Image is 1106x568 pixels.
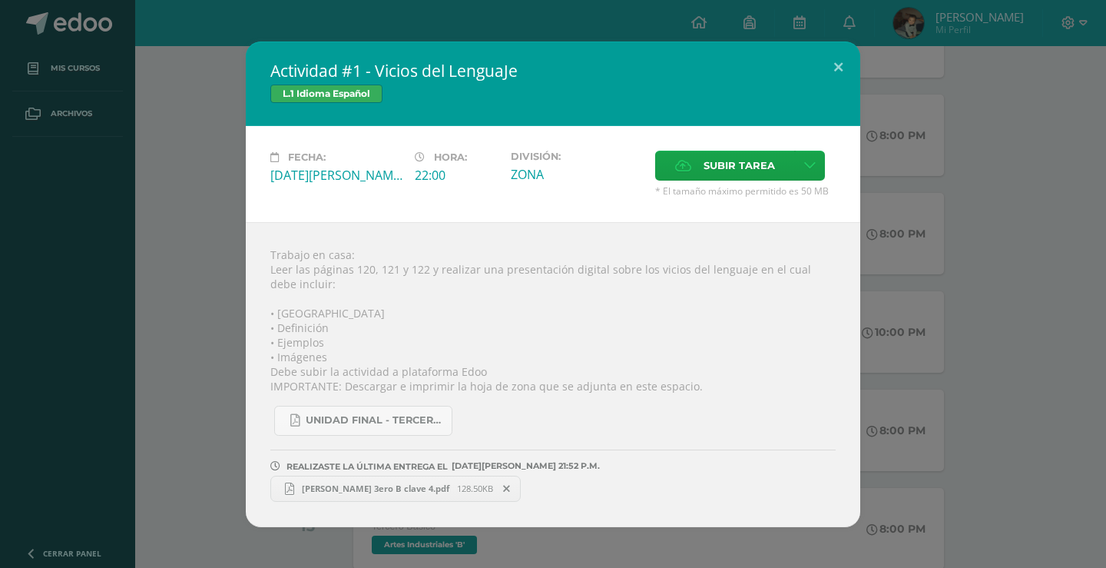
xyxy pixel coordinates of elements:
[415,167,498,184] div: 22:00
[294,483,457,494] span: [PERSON_NAME] 3ero B clave 4.pdf
[246,222,860,527] div: Trabajo en casa: Leer las páginas 120, 121 y 122 y realizar una presentación digital sobre los vi...
[816,42,860,94] button: Close (Esc)
[270,60,836,81] h2: Actividad #1 - Vicios del LenguaJe
[434,151,467,163] span: Hora:
[286,461,448,472] span: REALIZASTE LA ÚLTIMA ENTREGA EL
[494,480,520,497] span: Remover entrega
[704,151,775,180] span: Subir tarea
[270,85,382,103] span: L.1 Idioma Español
[457,483,493,494] span: 128.50KB
[511,151,643,162] label: División:
[270,167,402,184] div: [DATE][PERSON_NAME]
[306,414,444,427] span: UNIDAD FINAL - TERCERO BASICO A-B-C.pdf
[270,476,521,502] a: [PERSON_NAME] 3ero B clave 4.pdf 128.50KB
[274,406,452,436] a: UNIDAD FINAL - TERCERO BASICO A-B-C.pdf
[511,166,643,183] div: ZONA
[655,184,836,198] span: * El tamaño máximo permitido es 50 MB
[288,151,326,163] span: Fecha:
